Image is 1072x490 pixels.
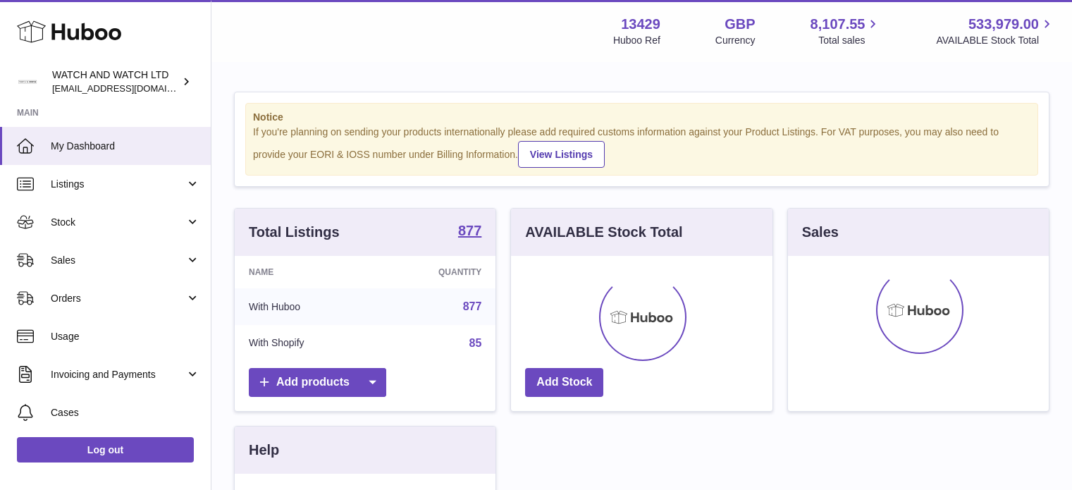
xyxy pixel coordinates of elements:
div: If you're planning on sending your products internationally please add required customs informati... [253,125,1030,168]
span: Cases [51,406,200,419]
strong: 877 [458,223,481,238]
a: View Listings [518,141,605,168]
span: AVAILABLE Stock Total [936,34,1055,47]
span: Usage [51,330,200,343]
a: 877 [463,300,482,312]
strong: Notice [253,111,1030,124]
td: With Shopify [235,325,376,362]
img: internalAdmin-13429@internal.huboo.com [17,71,38,92]
a: 85 [469,337,482,349]
span: My Dashboard [51,140,200,153]
span: 533,979.00 [968,15,1039,34]
strong: GBP [725,15,755,34]
span: 8,107.55 [811,15,865,34]
td: With Huboo [235,288,376,325]
a: 8,107.55 Total sales [811,15,882,47]
a: 533,979.00 AVAILABLE Stock Total [936,15,1055,47]
h3: Help [249,441,279,460]
span: Stock [51,216,185,229]
span: Invoicing and Payments [51,368,185,381]
span: Orders [51,292,185,305]
div: Currency [715,34,756,47]
span: [EMAIL_ADDRESS][DOMAIN_NAME] [52,82,207,94]
a: 877 [458,223,481,240]
a: Add Stock [525,368,603,397]
h3: AVAILABLE Stock Total [525,223,682,242]
div: Huboo Ref [613,34,660,47]
h3: Total Listings [249,223,340,242]
a: Log out [17,437,194,463]
strong: 13429 [621,15,660,34]
a: Add products [249,368,386,397]
th: Quantity [376,256,496,288]
span: Listings [51,178,185,191]
span: Total sales [818,34,881,47]
div: WATCH AND WATCH LTD [52,68,179,95]
span: Sales [51,254,185,267]
th: Name [235,256,376,288]
h3: Sales [802,223,839,242]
